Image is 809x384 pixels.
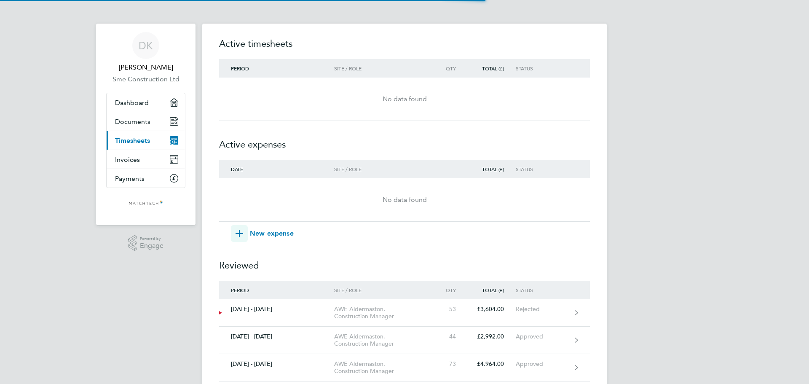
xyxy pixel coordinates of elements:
[334,65,431,71] div: Site / Role
[107,169,185,188] a: Payments
[115,156,140,164] span: Invoices
[219,333,334,340] div: [DATE] - [DATE]
[334,360,431,375] div: AWE Aldermaston, Construction Manager
[219,299,590,327] a: [DATE] - [DATE]AWE Aldermaston, Construction Manager53£3,604.00Rejected
[106,32,185,73] a: DK[PERSON_NAME]
[140,235,163,242] span: Powered by
[334,166,431,172] div: Site / Role
[219,94,590,104] div: No data found
[231,225,294,242] button: New expense
[128,235,164,251] a: Powered byEngage
[431,287,468,293] div: Qty
[107,131,185,150] a: Timesheets
[468,166,516,172] div: Total (£)
[516,287,568,293] div: Status
[468,65,516,71] div: Total (£)
[468,287,516,293] div: Total (£)
[431,333,468,340] div: 44
[219,37,590,59] h2: Active timesheets
[115,99,149,107] span: Dashboard
[115,118,150,126] span: Documents
[231,65,249,72] span: Period
[219,327,590,354] a: [DATE] - [DATE]AWE Aldermaston, Construction Manager44£2,992.00Approved
[106,74,185,84] a: Sme Construction Ltd
[334,333,431,347] div: AWE Aldermaston, Construction Manager
[468,360,516,368] div: £4,964.00
[219,354,590,381] a: [DATE] - [DATE]AWE Aldermaston, Construction Manager73£4,964.00Approved
[219,306,334,313] div: [DATE] - [DATE]
[107,93,185,112] a: Dashboard
[107,150,185,169] a: Invoices
[106,62,185,73] span: Derek Keegan
[431,306,468,313] div: 53
[219,360,334,368] div: [DATE] - [DATE]
[219,166,334,172] div: Date
[468,333,516,340] div: £2,992.00
[219,242,590,281] h2: Reviewed
[468,306,516,313] div: £3,604.00
[431,360,468,368] div: 73
[107,112,185,131] a: Documents
[106,196,185,210] a: Go to home page
[139,40,153,51] span: DK
[115,137,150,145] span: Timesheets
[431,65,468,71] div: Qty
[115,175,145,183] span: Payments
[231,287,249,293] span: Period
[96,24,196,225] nav: Main navigation
[129,196,163,210] img: matchtech-logo-retina.png
[140,242,163,250] span: Engage
[334,306,431,320] div: AWE Aldermaston, Construction Manager
[516,166,568,172] div: Status
[334,287,431,293] div: Site / Role
[516,333,568,340] div: Approved
[219,121,590,160] h2: Active expenses
[516,360,568,368] div: Approved
[219,195,590,205] div: No data found
[250,228,294,239] span: New expense
[516,306,568,313] div: Rejected
[516,65,568,71] div: Status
